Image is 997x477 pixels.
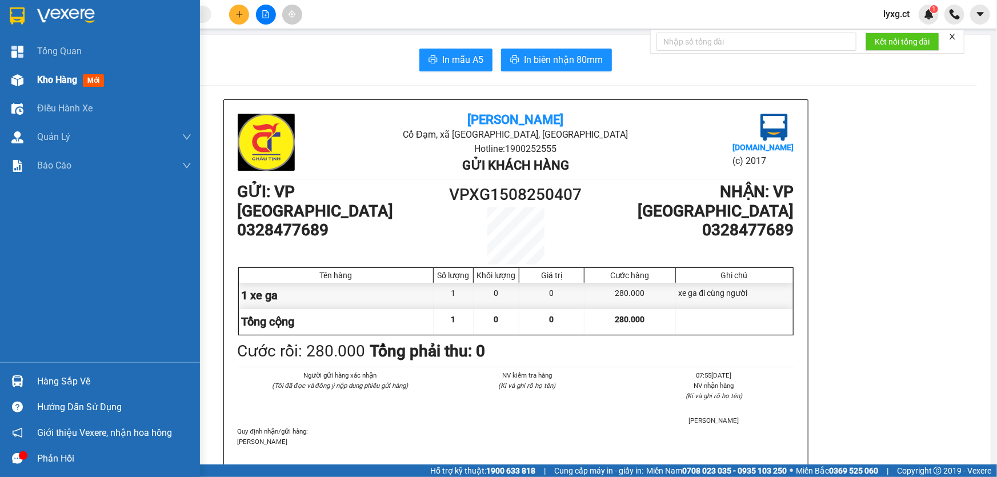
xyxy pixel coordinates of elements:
img: phone-icon [950,9,960,19]
img: logo.jpg [238,114,295,171]
li: 07:55[DATE] [634,370,794,380]
div: Hàng sắp về [37,373,191,390]
h1: 0328477689 [238,221,446,240]
strong: 1900 633 818 [486,466,535,475]
span: Miền Nam [646,464,787,477]
i: (Kí và ghi rõ họ tên) [498,382,555,390]
div: Cước hàng [587,271,672,280]
span: Giới thiệu Vexere, nhận hoa hồng [37,426,172,440]
span: notification [12,427,23,438]
li: (c) 2017 [732,154,794,168]
span: Hỗ trợ kỹ thuật: [430,464,535,477]
span: Báo cáo [37,158,71,173]
img: warehouse-icon [11,74,23,86]
span: In mẫu A5 [442,53,483,67]
div: Khối lượng [477,271,516,280]
span: message [12,453,23,464]
li: [PERSON_NAME] [634,415,794,426]
div: 0 [474,283,519,308]
button: aim [282,5,302,25]
b: [PERSON_NAME] [467,113,563,127]
span: Kho hàng [37,74,77,85]
div: Tên hàng [242,271,431,280]
span: aim [288,10,296,18]
span: mới [83,74,104,87]
strong: 0708 023 035 - 0935 103 250 [682,466,787,475]
button: file-add [256,5,276,25]
span: printer [429,55,438,66]
li: NV kiểm tra hàng [447,370,607,380]
div: 280.000 [584,283,675,308]
button: plus [229,5,249,25]
h1: VPXG1508250407 [446,182,586,207]
button: caret-down [970,5,990,25]
div: 0 [519,283,584,308]
i: (Tôi đã đọc và đồng ý nộp dung phiếu gửi hàng) [272,382,408,390]
span: close [948,33,956,41]
span: In biên nhận 80mm [524,53,603,67]
span: caret-down [975,9,986,19]
div: Giá trị [522,271,581,280]
div: Hướng dẫn sử dụng [37,399,191,416]
div: 1 xe ga [239,283,434,308]
span: 0 [494,315,499,324]
span: Tổng Quan [37,44,82,58]
li: Người gửi hàng xác nhận [261,370,420,380]
button: Kết nối tổng đài [866,33,939,51]
span: file-add [262,10,270,18]
span: ⚪️ [790,468,793,473]
img: logo-vxr [10,7,25,25]
p: [PERSON_NAME] [238,436,794,447]
button: printerIn mẫu A5 [419,49,493,71]
span: | [887,464,888,477]
span: 1 [932,5,936,13]
span: plus [235,10,243,18]
li: Hotline: 1900252555 [330,142,701,156]
b: GỬI : VP [GEOGRAPHIC_DATA] [238,182,394,221]
div: 1 [434,283,474,308]
img: dashboard-icon [11,46,23,58]
h1: 0328477689 [585,221,794,240]
span: down [182,161,191,170]
b: Gửi khách hàng [462,158,569,173]
div: Ghi chú [679,271,790,280]
b: Tổng phải thu: 0 [370,342,486,360]
span: Điều hành xe [37,101,93,115]
span: down [182,133,191,142]
span: question-circle [12,402,23,412]
span: lyxg.ct [874,7,919,21]
span: 280.000 [615,315,644,324]
i: (Kí và ghi rõ họ tên) [686,392,743,400]
span: 0 [550,315,554,324]
span: 1 [451,315,456,324]
div: Số lượng [437,271,470,280]
img: logo.jpg [760,114,788,141]
img: solution-icon [11,160,23,172]
sup: 1 [930,5,938,13]
b: [DOMAIN_NAME] [732,143,794,152]
span: Cung cấp máy in - giấy in: [554,464,643,477]
div: Quy định nhận/gửi hàng : [238,426,794,447]
div: Cước rồi : 280.000 [238,339,366,364]
img: warehouse-icon [11,103,23,115]
span: Miền Bắc [796,464,878,477]
img: warehouse-icon [11,375,23,387]
img: warehouse-icon [11,131,23,143]
li: Cổ Đạm, xã [GEOGRAPHIC_DATA], [GEOGRAPHIC_DATA] [330,127,701,142]
li: NV nhận hàng [634,380,794,391]
button: printerIn biên nhận 80mm [501,49,612,71]
input: Nhập số tổng đài [656,33,856,51]
div: Phản hồi [37,450,191,467]
span: printer [510,55,519,66]
div: xe ga đi cùng người [676,283,793,308]
img: icon-new-feature [924,9,934,19]
span: Tổng cộng [242,315,295,328]
span: Quản Lý [37,130,70,144]
span: | [544,464,546,477]
b: NHẬN : VP [GEOGRAPHIC_DATA] [638,182,794,221]
strong: 0369 525 060 [829,466,878,475]
span: copyright [934,467,942,475]
span: Kết nối tổng đài [875,35,930,48]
